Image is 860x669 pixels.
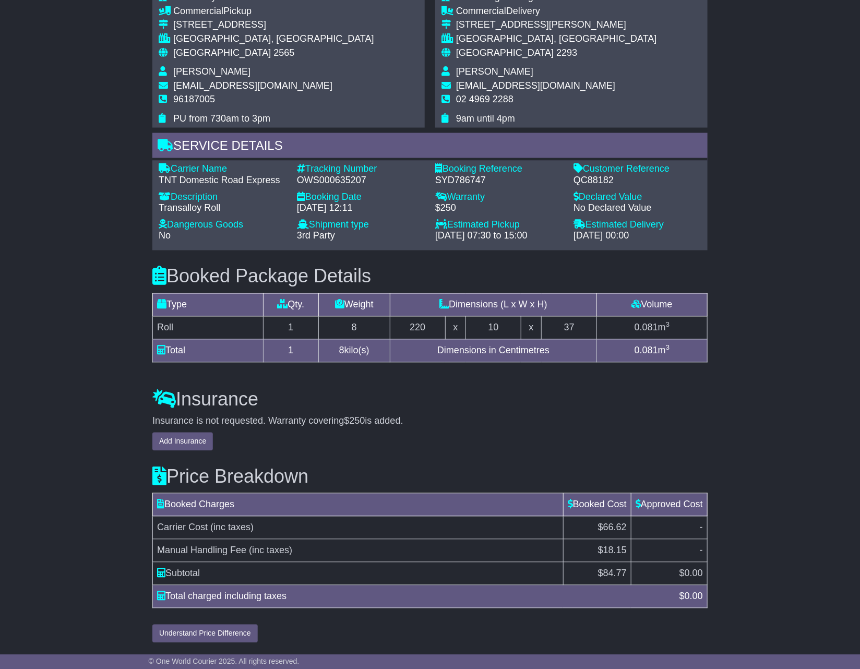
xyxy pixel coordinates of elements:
h3: Booked Package Details [152,266,708,287]
div: Booking Date [297,192,425,204]
div: Shipment type [297,220,425,231]
td: Approved Cost [631,494,707,517]
td: Total [153,339,264,362]
div: Total charged including taxes [152,590,674,604]
span: 0.081 [635,345,658,356]
span: No [159,231,171,241]
button: Understand Price Difference [152,625,258,643]
div: [STREET_ADDRESS][PERSON_NAME] [456,19,657,31]
div: [GEOGRAPHIC_DATA], [GEOGRAPHIC_DATA] [173,33,374,45]
div: Warranty [435,192,563,204]
td: m [597,316,708,339]
span: 02 4969 2288 [456,94,513,104]
td: 1 [263,316,318,339]
td: Dimensions in Centimetres [390,339,596,362]
div: [DATE] 12:11 [297,203,425,214]
td: 37 [542,316,597,339]
span: $250 [344,416,365,426]
div: [GEOGRAPHIC_DATA], [GEOGRAPHIC_DATA] [456,33,657,45]
span: PU from 730am to 3pm [173,113,270,124]
span: $18.15 [598,545,627,556]
sup: 3 [666,321,670,329]
span: - [700,522,703,533]
span: 0.00 [685,591,703,602]
td: Qty. [263,293,318,316]
span: 0.00 [685,568,703,579]
div: OWS000635207 [297,175,425,187]
div: [STREET_ADDRESS] [173,19,374,31]
div: Declared Value [574,192,701,204]
span: [EMAIL_ADDRESS][DOMAIN_NAME] [456,80,615,91]
h3: Insurance [152,389,708,410]
td: x [445,316,465,339]
td: Dimensions (L x W x H) [390,293,596,316]
div: [DATE] 07:30 to 15:00 [435,231,563,242]
span: Carrier Cost [157,522,208,533]
div: Booking Reference [435,164,563,175]
div: Estimated Delivery [574,220,701,231]
td: Booked Cost [563,494,631,517]
div: Dangerous Goods [159,220,286,231]
span: 84.77 [603,568,627,579]
div: Tracking Number [297,164,425,175]
td: Subtotal [153,563,564,586]
div: Description [159,192,286,204]
span: [GEOGRAPHIC_DATA] [456,47,554,58]
span: (inc taxes) [249,545,292,556]
div: Customer Reference [574,164,701,175]
span: 3rd Party [297,231,335,241]
td: 220 [390,316,445,339]
div: Insurance is not requested. Warranty covering is added. [152,416,708,427]
span: [PERSON_NAME] [456,66,533,77]
td: Roll [153,316,264,339]
span: 96187005 [173,94,215,104]
span: - [700,545,703,556]
span: (inc taxes) [210,522,254,533]
span: [PERSON_NAME] [173,66,250,77]
span: [GEOGRAPHIC_DATA] [173,47,271,58]
div: Pickup [173,6,374,17]
span: Commercial [173,6,223,16]
div: Service Details [152,133,708,161]
span: 9am until 4pm [456,113,515,124]
div: SYD786747 [435,175,563,187]
span: © One World Courier 2025. All rights reserved. [149,657,300,665]
td: Type [153,293,264,316]
span: 2293 [556,47,577,58]
td: 10 [466,316,521,339]
td: Booked Charges [153,494,564,517]
div: Delivery [456,6,657,17]
td: 8 [318,316,390,339]
td: $ [631,563,707,586]
div: TNT Domestic Road Express [159,175,286,187]
td: m [597,339,708,362]
span: 2565 [273,47,294,58]
span: 8 [339,345,344,356]
td: Weight [318,293,390,316]
div: Transalloy Roll [159,203,286,214]
td: 1 [263,339,318,362]
span: Commercial [456,6,506,16]
div: $250 [435,203,563,214]
button: Add Insurance [152,433,213,451]
td: x [521,316,541,339]
div: [DATE] 00:00 [574,231,701,242]
div: No Declared Value [574,203,701,214]
div: Carrier Name [159,164,286,175]
div: $ [674,590,708,604]
span: 0.081 [635,322,658,333]
td: Volume [597,293,708,316]
div: QC88182 [574,175,701,187]
span: $66.62 [598,522,627,533]
sup: 3 [666,344,670,352]
h3: Price Breakdown [152,467,708,487]
span: Manual Handling Fee [157,545,246,556]
span: [EMAIL_ADDRESS][DOMAIN_NAME] [173,80,332,91]
div: Estimated Pickup [435,220,563,231]
td: kilo(s) [318,339,390,362]
td: $ [563,563,631,586]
